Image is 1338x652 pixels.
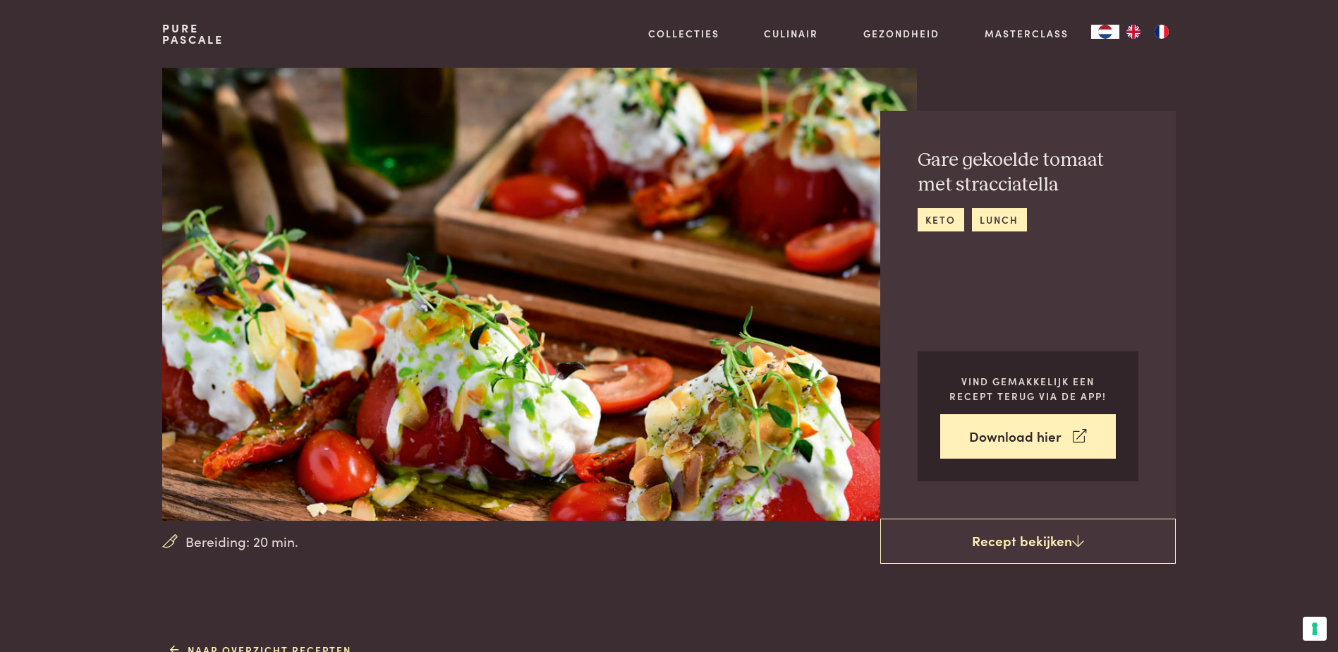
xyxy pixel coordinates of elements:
a: Gezondheid [863,26,939,41]
a: NL [1091,25,1119,39]
div: Language [1091,25,1119,39]
span: Bereiding: 20 min. [186,531,298,552]
ul: Language list [1119,25,1176,39]
a: lunch [972,208,1027,231]
h2: Gare gekoelde tomaat met stracciatella [918,148,1138,197]
aside: Language selected: Nederlands [1091,25,1176,39]
a: Recept bekijken [880,519,1176,564]
a: EN [1119,25,1148,39]
a: Collecties [648,26,719,41]
img: Gare gekoelde tomaat met stracciatella [162,68,916,521]
a: keto [918,208,964,231]
button: Uw voorkeuren voor toestemming voor trackingtechnologieën [1303,617,1327,641]
a: FR [1148,25,1176,39]
a: Culinair [764,26,818,41]
a: Masterclass [985,26,1069,41]
a: Download hier [940,414,1116,459]
a: PurePascale [162,23,224,45]
p: Vind gemakkelijk een recept terug via de app! [940,374,1116,403]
